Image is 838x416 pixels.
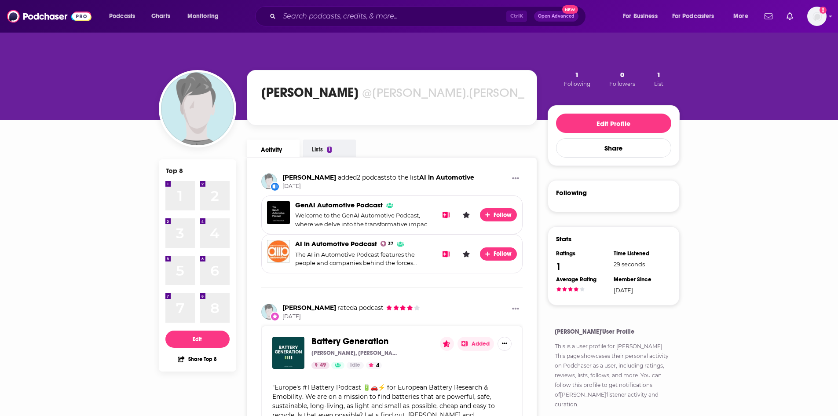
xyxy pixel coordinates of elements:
button: Follow [480,247,517,261]
input: Search podcasts, credits, & more... [279,9,506,23]
p: [PERSON_NAME], [PERSON_NAME] [311,350,399,357]
span: [DATE] [282,313,421,320]
h4: [PERSON_NAME]' User Profile [555,328,673,335]
a: 49 [311,362,329,369]
button: 1List [651,70,666,88]
img: AI in Automotive Podcast [267,240,290,263]
button: Share Top 8 [177,350,217,368]
button: Edit [165,331,230,348]
span: Open Advanced [538,14,575,18]
div: Top 8 [166,166,183,175]
span: Following [564,81,590,87]
button: open menu [666,9,727,23]
button: 0Followers [607,70,638,88]
span: List [654,81,663,87]
h3: to the list [282,173,474,182]
button: Add to List [439,247,453,261]
span: James's Rating: 4 out of 5 [385,305,420,311]
a: AI in Automotive [419,173,474,181]
span: 37 [388,242,393,246]
img: User Profile [807,7,827,26]
span: Followers [609,81,635,87]
span: More [733,10,748,22]
button: Edit Profile [556,114,671,133]
div: Member Since [614,276,666,283]
a: [PERSON_NAME] [616,343,662,350]
span: Battery Generation [311,336,388,347]
div: Following [556,188,587,197]
span: 0 [620,70,624,79]
img: Battery Generation [272,337,304,369]
span: 1 [657,70,661,79]
h3: Stats [556,235,571,243]
a: AI in Automotive Podcast [295,239,377,248]
img: James Parsons [161,72,234,145]
button: Follow [480,208,517,221]
span: For Podcasters [672,10,714,22]
a: James Parsons [282,304,336,312]
h1: [PERSON_NAME] [261,85,359,100]
span: Ctrl K [506,11,527,22]
span: Follow [494,211,512,219]
a: Charts [146,9,176,23]
span: Podcasts [109,10,135,22]
span: Follow [494,250,512,258]
img: GenAI Automotive Podcast [267,201,290,224]
button: open menu [617,9,669,23]
div: @[PERSON_NAME].[PERSON_NAME] [362,85,563,100]
div: New Rating [270,312,280,321]
a: 1Following [561,70,593,88]
button: Show More Button [509,173,523,184]
img: James Parsons [261,304,277,320]
span: Monitoring [187,10,219,22]
span: Logged in as james.parsons [807,7,827,26]
span: 29 seconds [614,261,645,268]
div: Search podcasts, credits, & more... [263,6,594,26]
p: This is a user profile for . This page showcases their personal activity on Podchaser as a user, ... [555,342,673,409]
img: James Parsons [261,173,277,189]
div: 1 [327,147,332,153]
a: 37 [381,241,394,247]
div: Welcome to the GenAI Automotive Podcast, where we delve into the transformative impact of Generat... [295,211,432,228]
button: open menu [181,9,230,23]
a: Lists1 [303,140,356,158]
div: Time Listened [614,250,666,257]
a: James Parsons [282,173,336,181]
button: Open AdvancedNew [534,11,578,22]
span: 1 [575,70,579,79]
span: [DATE] [282,183,474,190]
div: New List [270,182,280,191]
button: Add to List [439,208,453,221]
span: a podcast [336,304,384,312]
span: Idle [350,361,360,370]
span: For Business [623,10,658,22]
div: Ratings [556,250,608,257]
span: 49 [320,361,326,370]
span: New [562,5,578,14]
a: GenAI Automotive Podcast [295,201,383,209]
span: added 2 podcasts [338,173,390,181]
button: Leave a Rating [460,208,473,221]
div: Average Rating: 4 out of 5 [556,287,585,292]
button: Leave a Rating [460,247,473,261]
button: Share [556,138,671,158]
img: Podchaser - Follow, Share and Rate Podcasts [7,8,91,25]
a: Show notifications dropdown [783,9,797,24]
a: Show notifications dropdown [761,9,776,24]
button: Show profile menu [807,7,827,26]
a: Idle [347,362,364,369]
button: Show More Button [498,337,512,351]
button: 4 [366,362,382,369]
button: Added [457,337,494,351]
a: Battery Generation [311,337,388,346]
